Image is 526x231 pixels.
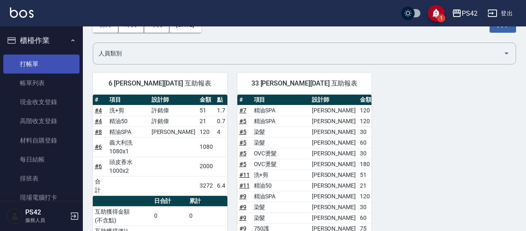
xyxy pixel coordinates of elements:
[310,169,358,180] td: [PERSON_NAME]
[150,126,198,137] td: [PERSON_NAME]
[152,206,187,226] td: 0
[3,188,80,207] a: 現場電腦打卡
[358,116,375,126] td: 120
[310,180,358,191] td: [PERSON_NAME]
[428,5,444,21] button: save
[97,46,500,61] input: 人員名稱
[310,212,358,223] td: [PERSON_NAME]
[95,107,102,114] a: #4
[252,95,310,105] th: 項目
[437,14,445,22] span: 1
[93,95,107,105] th: #
[252,159,310,169] td: OVC燙髮
[310,137,358,148] td: [PERSON_NAME]
[358,169,375,180] td: 51
[358,191,375,202] td: 120
[310,202,358,212] td: [PERSON_NAME]
[3,30,80,51] button: 櫃檯作業
[215,176,227,195] td: 6.4
[10,7,34,18] img: Logo
[239,107,246,114] a: #7
[95,163,102,169] a: #6
[215,95,227,105] th: 點
[107,157,149,176] td: 頭皮香水 1000x2
[358,105,375,116] td: 120
[252,191,310,202] td: 精油SPA
[3,74,80,93] a: 帳單列表
[239,182,250,189] a: #11
[252,169,310,180] td: 洗+剪
[152,196,187,207] th: 日合計
[462,8,478,19] div: PS42
[252,137,310,148] td: 染髮
[358,148,375,159] td: 30
[3,112,80,131] a: 高階收支登錄
[3,150,80,169] a: 每日結帳
[239,161,246,167] a: #5
[107,95,149,105] th: 項目
[358,126,375,137] td: 30
[310,191,358,202] td: [PERSON_NAME]
[358,212,375,223] td: 60
[252,116,310,126] td: 精油SPA
[310,159,358,169] td: [PERSON_NAME]
[93,95,227,196] table: a dense table
[150,116,198,126] td: 許銘偉
[7,208,23,224] img: Person
[107,105,149,116] td: 洗+剪
[215,105,227,116] td: 1.7
[198,176,215,195] td: 3272
[198,126,215,137] td: 120
[358,202,375,212] td: 30
[215,126,227,137] td: 4
[95,129,102,135] a: #8
[3,169,80,188] a: 排班表
[3,55,80,74] a: 打帳單
[449,5,481,22] button: PS42
[198,116,215,126] td: 21
[198,137,215,157] td: 1080
[95,118,102,124] a: #4
[239,129,246,135] a: #5
[150,95,198,105] th: 設計師
[239,150,246,157] a: #5
[358,159,375,169] td: 180
[215,116,227,126] td: 0.7
[310,148,358,159] td: [PERSON_NAME]
[187,206,227,226] td: 0
[358,137,375,148] td: 60
[310,105,358,116] td: [PERSON_NAME]
[3,131,80,150] a: 材料自購登錄
[252,180,310,191] td: 精油50
[252,148,310,159] td: OVC燙髮
[237,95,252,105] th: #
[3,93,80,112] a: 現金收支登錄
[198,95,215,105] th: 金額
[239,204,246,210] a: #9
[252,126,310,137] td: 染髮
[252,105,310,116] td: 精油SPA
[25,208,68,217] h5: PS42
[107,116,149,126] td: 精油50
[107,126,149,137] td: 精油SPA
[484,6,516,21] button: 登出
[247,79,362,88] span: 33 [PERSON_NAME][DATE] 互助報表
[500,47,513,60] button: Open
[310,95,358,105] th: 設計師
[239,193,246,200] a: #9
[107,137,149,157] td: 義大利洗 1080x1
[358,95,375,105] th: 金額
[358,180,375,191] td: 21
[25,217,68,224] p: 服務人員
[239,214,246,221] a: #9
[252,212,310,223] td: 染髮
[310,116,358,126] td: [PERSON_NAME]
[95,143,102,150] a: #6
[239,118,246,124] a: #5
[252,202,310,212] td: 染髮
[198,157,215,176] td: 2000
[93,176,107,195] td: 合計
[239,171,250,178] a: #11
[93,206,152,226] td: 互助獲得金額 (不含點)
[187,196,227,207] th: 累計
